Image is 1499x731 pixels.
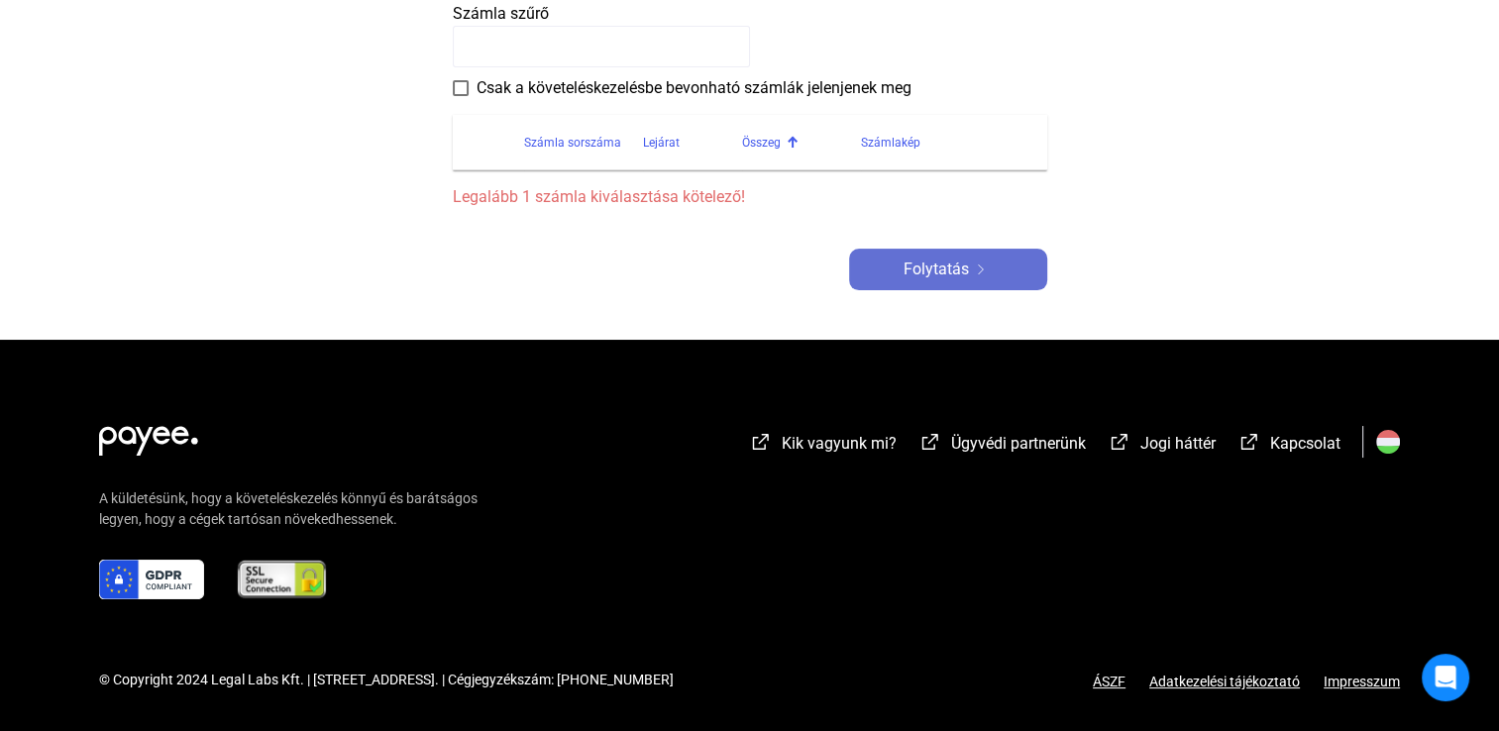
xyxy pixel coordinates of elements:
span: Csak a követeléskezelésbe bevonható számlák jelenjenek meg [477,76,911,100]
a: Impresszum [1324,674,1400,689]
a: external-link-whiteKapcsolat [1237,437,1340,456]
div: Lejárat [643,131,680,155]
div: Összeg [742,131,781,155]
img: gdpr [99,560,204,599]
span: Ügyvédi partnerünk [951,434,1086,453]
div: Számlakép [861,131,1023,155]
span: Legalább 1 számla kiválasztása kötelező! [453,185,1047,209]
span: Kik vagyunk mi? [782,434,897,453]
a: Adatkezelési tájékoztató [1125,674,1324,689]
div: Összeg [742,131,861,155]
a: ÁSZF [1093,674,1125,689]
img: external-link-white [918,432,942,452]
div: Lejárat [643,131,742,155]
div: Számla sorszáma [524,131,643,155]
img: arrow-right-white [969,264,993,274]
img: external-link-white [749,432,773,452]
a: external-link-whiteJogi háttér [1108,437,1216,456]
img: external-link-white [1108,432,1131,452]
img: external-link-white [1237,432,1261,452]
span: Számla szűrő [453,4,549,23]
div: Számlakép [861,131,920,155]
div: © Copyright 2024 Legal Labs Kft. | [STREET_ADDRESS]. | Cégjegyzékszám: [PHONE_NUMBER] [99,670,674,690]
div: Számla sorszáma [524,131,621,155]
img: ssl [236,560,328,599]
img: HU.svg [1376,430,1400,454]
span: Folytatás [904,258,969,281]
span: Kapcsolat [1270,434,1340,453]
img: white-payee-white-dot.svg [99,415,198,456]
div: Open Intercom Messenger [1422,654,1469,701]
a: external-link-whiteÜgyvédi partnerünk [918,437,1086,456]
button: Folytatásarrow-right-white [849,249,1047,290]
a: external-link-whiteKik vagyunk mi? [749,437,897,456]
span: Jogi háttér [1140,434,1216,453]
